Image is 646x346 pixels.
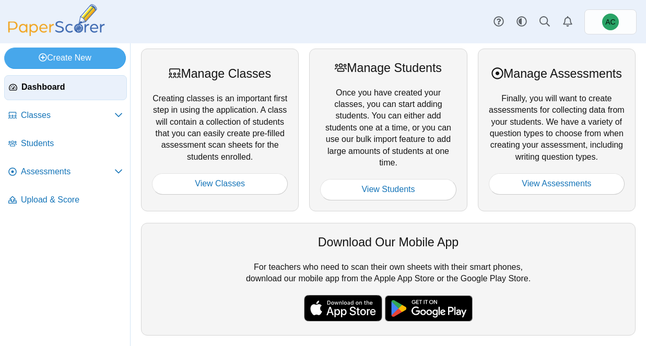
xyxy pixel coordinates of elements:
a: PaperScorer [4,29,109,38]
a: Create New [4,47,126,68]
span: Dashboard [21,81,122,93]
img: PaperScorer [4,4,109,36]
div: Finally, you will want to create assessments for collecting data from your students. We have a va... [478,49,636,211]
a: Assessments [4,160,127,185]
a: Classes [4,103,127,128]
a: Andrew Christman [584,9,637,34]
span: Upload & Score [21,194,123,206]
a: View Classes [152,173,288,194]
img: google-play-badge.png [385,295,473,321]
span: Students [21,138,123,149]
span: Andrew Christman [602,14,619,30]
a: Upload & Score [4,188,127,213]
a: View Assessments [489,173,625,194]
a: Students [4,132,127,157]
a: Dashboard [4,75,127,100]
div: For teachers who need to scan their own sheets with their smart phones, download our mobile app f... [141,223,636,336]
div: Manage Assessments [489,65,625,82]
div: Manage Classes [152,65,288,82]
div: Once you have created your classes, you can start adding students. You can either add students on... [309,49,467,211]
img: apple-store-badge.svg [304,295,382,321]
div: Manage Students [320,59,456,76]
div: Creating classes is an important first step in using the application. A class will contain a coll... [141,49,299,211]
span: Assessments [21,166,114,177]
a: View Students [320,179,456,200]
div: Download Our Mobile App [152,234,625,250]
a: Alerts [556,10,579,33]
span: Andrew Christman [605,18,615,26]
span: Classes [21,110,114,121]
